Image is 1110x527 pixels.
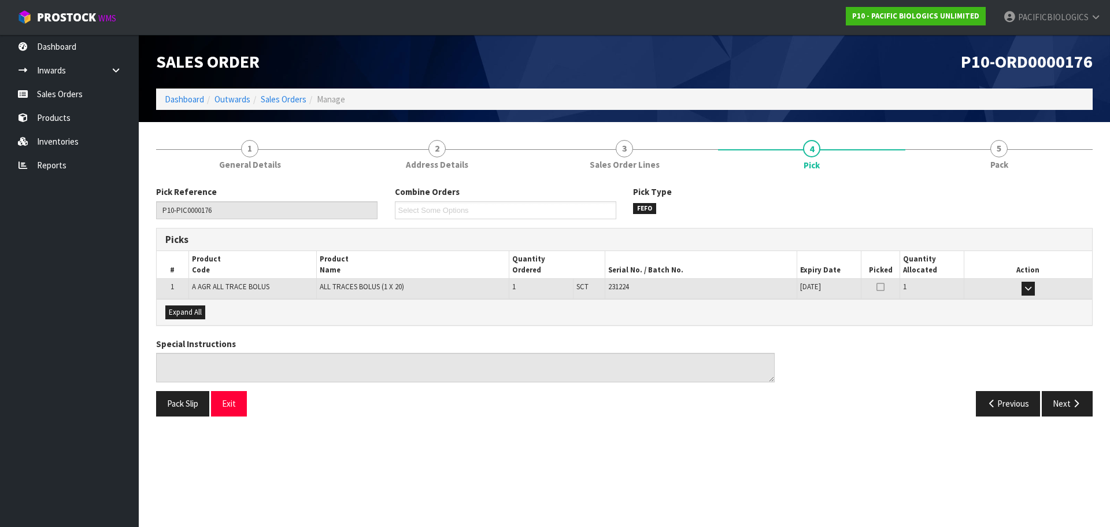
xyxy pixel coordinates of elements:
span: Picked [869,265,893,275]
button: Expand All [165,305,205,319]
span: 5 [990,140,1008,157]
span: A AGR ALL TRACE BOLUS [192,282,269,292]
span: FEFO [633,203,656,215]
th: Quantity Allocated [900,251,964,278]
small: WMS [98,13,116,24]
span: 4 [803,140,820,157]
span: 231224 [608,282,629,292]
span: Pack [990,159,1008,171]
th: Serial No. / Batch No. [605,251,797,278]
span: Expand All [169,307,202,317]
span: Address Details [406,159,468,171]
span: SCT [576,282,589,292]
strong: P10 - PACIFIC BIOLOGICS UNLIMITED [852,11,979,21]
th: Action [964,251,1092,278]
span: Sales Order Lines [590,159,660,171]
th: Quantity Ordered [509,251,605,278]
span: 1 [512,282,516,292]
button: Next [1042,391,1093,416]
span: Manage [317,94,345,105]
a: Sales Orders [261,94,306,105]
span: Pick [156,177,1093,425]
th: Product Code [188,251,317,278]
span: ALL TRACES BOLUS (1 X 20) [320,282,404,292]
a: Outwards [214,94,250,105]
span: 1 [903,282,906,292]
img: cube-alt.png [17,10,32,24]
span: General Details [219,159,281,171]
button: Exit [211,391,247,416]
button: Pack Slip [156,391,209,416]
span: 1 [241,140,258,157]
span: 1 [171,282,174,292]
th: Product Name [317,251,509,278]
span: 2 [428,140,446,157]
h3: Picks [165,234,616,245]
span: 3 [616,140,633,157]
th: # [157,251,188,278]
span: [DATE] [800,282,821,292]
span: Sales Order [156,50,260,72]
label: Combine Orders [395,186,460,198]
span: P10-ORD0000176 [961,50,1093,72]
button: Previous [976,391,1041,416]
span: PACIFICBIOLOGICS [1018,12,1089,23]
span: ProStock [37,10,96,25]
label: Pick Reference [156,186,217,198]
a: Dashboard [165,94,204,105]
label: Special Instructions [156,338,236,350]
label: Pick Type [633,186,672,198]
th: Expiry Date [797,251,861,278]
span: Pick [804,159,820,171]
